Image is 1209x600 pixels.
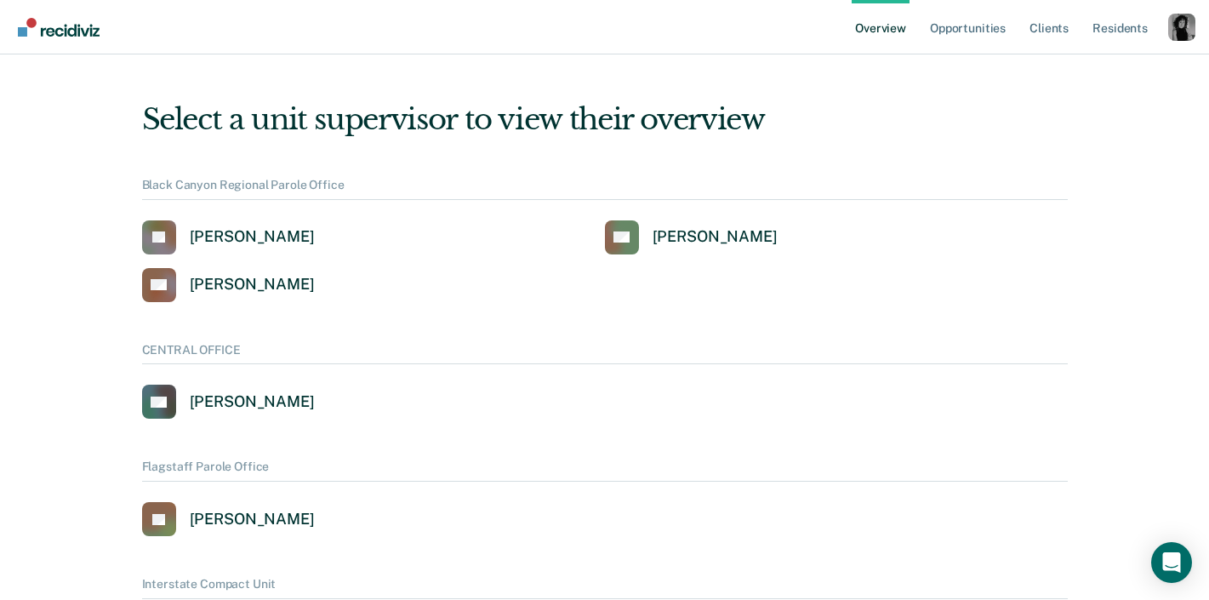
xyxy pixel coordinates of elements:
[190,275,315,294] div: [PERSON_NAME]
[142,220,315,254] a: [PERSON_NAME]
[142,577,1068,599] div: Interstate Compact Unit
[190,392,315,412] div: [PERSON_NAME]
[605,220,778,254] a: [PERSON_NAME]
[1168,14,1195,41] button: Profile dropdown button
[142,268,315,302] a: [PERSON_NAME]
[142,385,315,419] a: [PERSON_NAME]
[142,178,1068,200] div: Black Canyon Regional Parole Office
[142,343,1068,365] div: CENTRAL OFFICE
[190,510,315,529] div: [PERSON_NAME]
[1151,542,1192,583] div: Open Intercom Messenger
[190,227,315,247] div: [PERSON_NAME]
[142,460,1068,482] div: Flagstaff Parole Office
[142,502,315,536] a: [PERSON_NAME]
[142,102,1068,137] div: Select a unit supervisor to view their overview
[18,18,100,37] img: Recidiviz
[653,227,778,247] div: [PERSON_NAME]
